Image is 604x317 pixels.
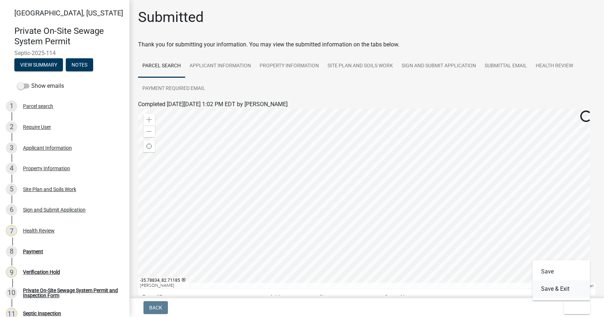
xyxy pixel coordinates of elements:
[138,289,265,307] td: ParcelID
[14,62,63,68] wm-modal-confirm: Summary
[23,187,76,192] div: Site Plan and Soils Work
[480,55,531,78] a: Submittal Email
[531,55,577,78] a: Health Review
[532,260,590,300] div: Exit
[6,142,17,154] div: 3
[138,101,288,108] span: Completed [DATE][DATE] 1:02 PM EDT by [PERSON_NAME]
[143,126,155,137] div: Zoom out
[23,207,86,212] div: Sign and Submit Application
[323,55,397,78] a: Site Plan and Soils Work
[380,289,551,307] td: OwnerName
[23,249,43,254] div: Payment
[138,283,560,289] div: [PERSON_NAME]
[6,287,17,299] div: 10
[6,204,17,216] div: 6
[149,305,162,311] span: Back
[14,26,124,47] h4: Private On-Site Sewage System Permit
[6,225,17,236] div: 7
[265,289,315,307] td: Address
[23,270,60,275] div: Verification Hold
[23,124,51,130] div: Require User
[532,280,590,298] button: Save & Exit
[6,121,17,133] div: 2
[6,100,17,112] div: 1
[569,305,580,311] span: Exit
[143,141,155,152] div: Find my location
[138,9,204,26] h1: Submitted
[138,40,595,49] div: Thank you for submitting your information. You may view the submitted information on the tabs below.
[66,58,93,71] button: Notes
[587,283,594,288] a: Esri
[23,311,61,316] div: Septic Inspection
[315,289,380,307] td: City
[397,55,480,78] a: Sign and Submit Application
[23,228,55,233] div: Health Review
[143,114,155,126] div: Zoom in
[532,263,590,280] button: Save
[23,288,118,298] div: Private On-Site Sewage System Permit and Inspection Form
[6,246,17,257] div: 8
[14,9,123,17] span: [GEOGRAPHIC_DATA], [US_STATE]
[23,145,72,150] div: Applicant Information
[185,55,255,78] a: Applicant Information
[23,104,53,109] div: Parcel search
[143,301,168,314] button: Back
[14,58,63,71] button: View Summary
[138,77,210,100] a: Payment Required Email
[564,301,590,314] button: Exit
[255,55,323,78] a: Property Information
[6,184,17,195] div: 5
[23,166,70,171] div: Property Information
[17,82,64,90] label: Show emails
[138,55,185,78] a: Parcel search
[66,62,93,68] wm-modal-confirm: Notes
[6,266,17,278] div: 9
[6,163,17,174] div: 4
[14,50,115,56] span: Septic-2025-114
